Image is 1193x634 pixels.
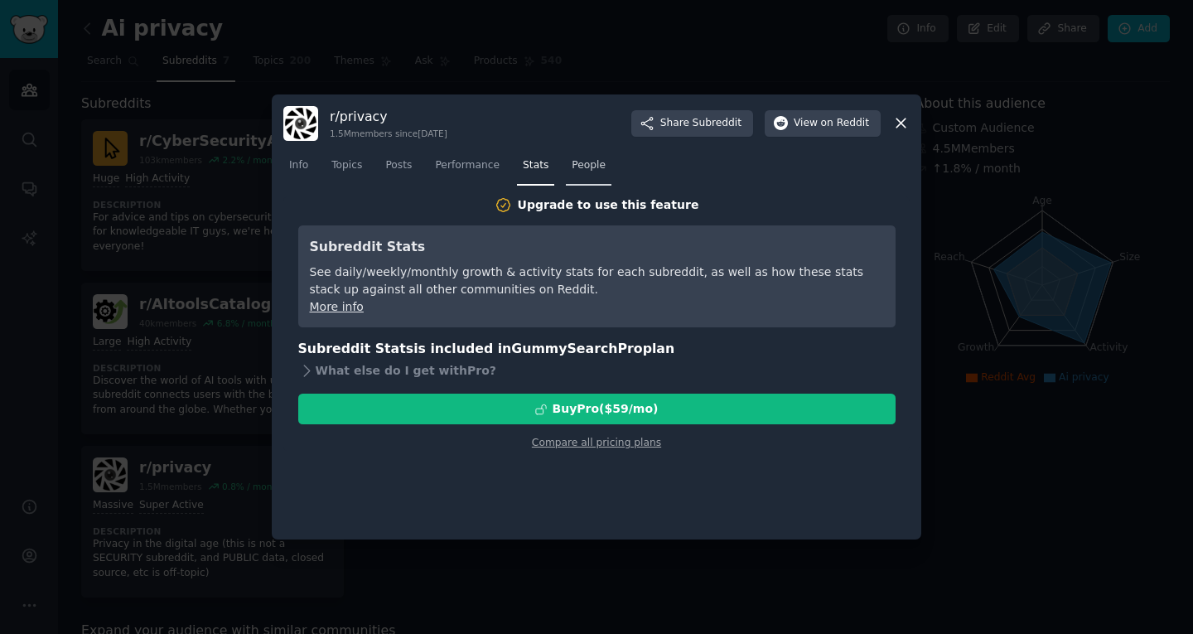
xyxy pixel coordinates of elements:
span: Performance [435,158,500,173]
h3: Subreddit Stats [310,237,884,258]
a: Posts [379,152,418,186]
h3: r/ privacy [330,108,447,125]
span: Stats [523,158,548,173]
div: See daily/weekly/monthly growth & activity stats for each subreddit, as well as how these stats s... [310,264,884,298]
div: Upgrade to use this feature [518,196,699,214]
a: Topics [326,152,368,186]
span: Topics [331,158,362,173]
h3: Subreddit Stats is included in plan [298,339,896,360]
span: Subreddit [693,116,741,131]
a: People [566,152,611,186]
span: View [794,116,869,131]
span: Info [289,158,308,173]
span: Share [660,116,741,131]
span: Posts [385,158,412,173]
div: 1.5M members since [DATE] [330,128,447,139]
a: More info [310,300,364,313]
button: ShareSubreddit [631,110,753,137]
div: What else do I get with Pro ? [298,359,896,382]
span: People [572,158,606,173]
span: on Reddit [821,116,869,131]
a: Stats [517,152,554,186]
a: Compare all pricing plans [532,437,661,448]
button: Viewon Reddit [765,110,881,137]
a: Info [283,152,314,186]
div: Buy Pro ($ 59 /mo ) [553,400,659,418]
span: GummySearch Pro [511,341,642,356]
a: Performance [429,152,505,186]
img: privacy [283,106,318,141]
button: BuyPro($59/mo) [298,394,896,424]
